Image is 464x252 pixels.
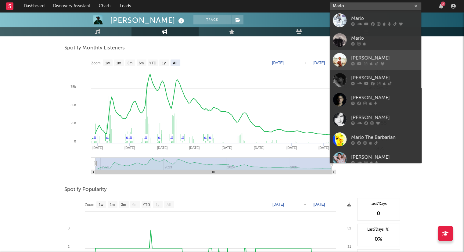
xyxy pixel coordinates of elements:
text: 2 [67,245,69,248]
div: [PERSON_NAME] [351,114,418,121]
a: ♫ [182,135,184,139]
div: [PERSON_NAME] [110,15,186,25]
div: [PERSON_NAME] [351,153,418,161]
div: Marlo [351,34,418,42]
text: YTD [149,61,156,65]
text: Zoom [91,61,101,65]
text: 6m [132,203,137,207]
a: [PERSON_NAME] [330,70,421,90]
text: All [173,61,177,65]
a: ♫ [145,135,147,139]
a: ♫ [130,135,132,139]
a: ♫ [106,135,109,139]
a: Marlo [330,30,421,50]
button: Track [193,15,232,24]
button: 2 [439,4,443,9]
a: Marlo The Barbarian [330,129,421,149]
div: Marlo [351,15,418,22]
text: [DATE] [313,61,325,65]
text: 1w [99,203,103,207]
a: [PERSON_NAME] [330,110,421,129]
text: [DATE] [318,146,329,149]
a: [PERSON_NAME] [330,50,421,70]
a: Marlo [330,10,421,30]
div: Last 7 Days (%) [361,227,397,232]
div: 2 [441,2,445,6]
text: 1y [155,203,159,207]
text: [DATE] [124,146,135,149]
text: All [166,203,170,207]
text: 50k [70,103,76,107]
div: Marlo The Barbarian [351,134,418,141]
text: → [303,61,307,65]
text: [DATE] [189,146,200,149]
text: [DATE] [254,146,264,149]
a: [PERSON_NAME] [330,90,421,110]
text: 1w [105,61,110,65]
text: [DATE] [221,146,232,149]
text: 75k [70,85,76,88]
text: 6m [138,61,144,65]
span: Spotify Monthly Listeners [64,45,125,52]
text: 1y [162,61,166,65]
div: [PERSON_NAME] [351,54,418,62]
text: [DATE] [92,146,103,149]
a: ♫ [204,135,207,139]
text: [DATE] [313,202,325,207]
div: 0 [361,210,397,217]
text: YTD [142,203,150,207]
div: [PERSON_NAME] [351,94,418,101]
text: 1m [116,61,121,65]
a: [PERSON_NAME] [330,149,421,169]
text: 32 [347,226,351,230]
input: Search for artists [330,2,421,10]
text: 3m [121,203,126,207]
text: 0 [74,139,76,143]
text: Zoom [85,203,94,207]
text: [DATE] [272,61,284,65]
text: [DATE] [286,146,297,149]
text: 1m [110,203,115,207]
a: ♫ [158,135,160,139]
a: ♫ [126,135,128,139]
a: ♫ [171,135,173,139]
text: [DATE] [272,202,284,207]
text: 3 [67,226,69,230]
text: [DATE] [157,146,167,149]
a: ♫ [209,135,211,139]
text: → [303,202,307,207]
div: Last 7 Days [361,201,397,207]
span: Spotify Popularity [64,186,107,193]
a: ♫ [94,135,96,139]
text: 3m [127,61,132,65]
div: [PERSON_NAME] [351,74,418,81]
text: 25k [70,121,76,125]
div: 0 % [361,236,397,243]
text: 31 [347,245,351,248]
